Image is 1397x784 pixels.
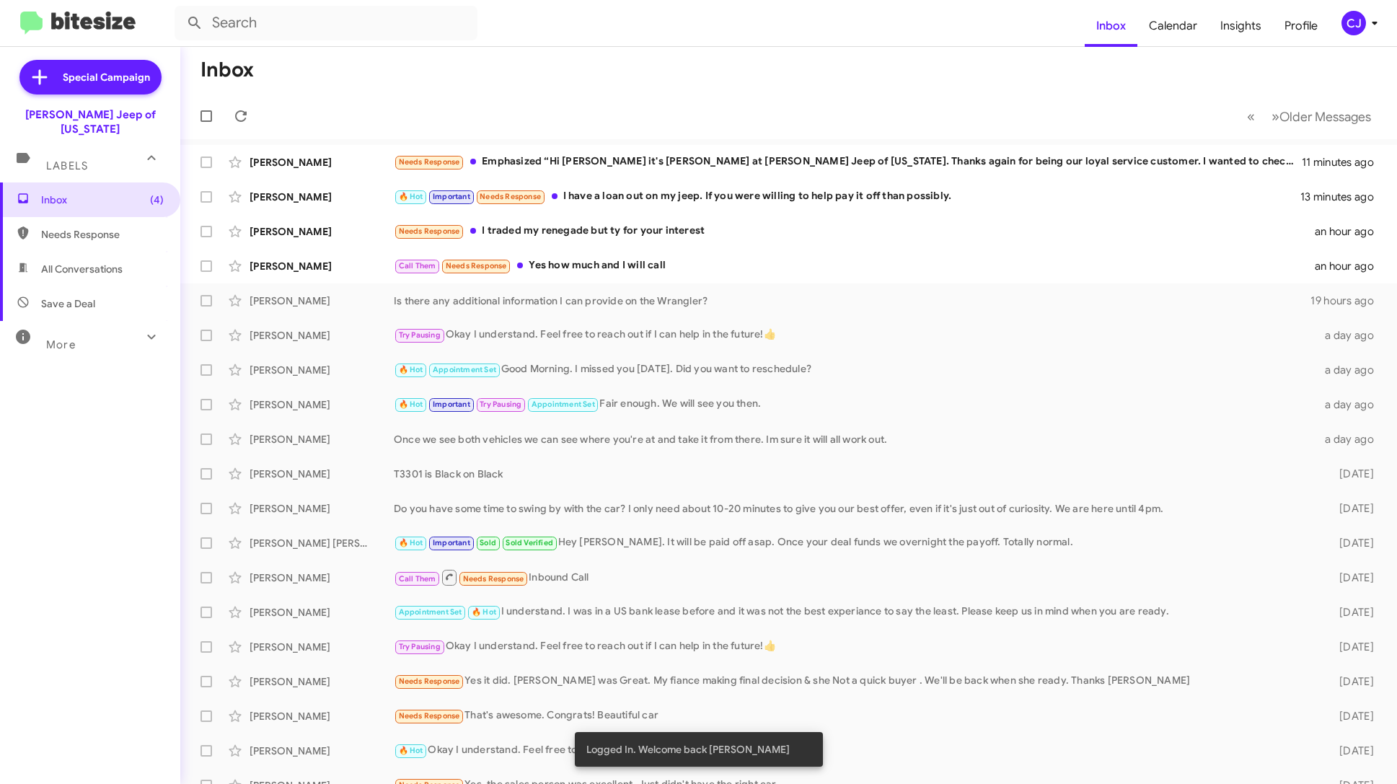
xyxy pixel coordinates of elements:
div: [DATE] [1316,709,1385,723]
div: T3301 is Black on Black [394,467,1316,481]
div: [DATE] [1316,744,1385,758]
div: Okay I understand. Feel free to reach out if I can help in the future!👍 [394,742,1316,759]
div: [PERSON_NAME] [250,397,394,412]
button: Previous [1238,102,1264,131]
div: Is there any additional information I can provide on the Wrangler? [394,294,1310,308]
span: Needs Response [399,677,460,686]
span: 🔥 Hot [399,400,423,409]
div: That's awesome. Congrats! Beautiful car [394,708,1316,724]
span: Appointment Set [433,365,496,374]
div: [PERSON_NAME] [250,259,394,273]
div: [DATE] [1316,640,1385,654]
div: [PERSON_NAME] [250,294,394,308]
span: Needs Response [463,574,524,583]
span: Try Pausing [399,330,441,340]
span: Try Pausing [480,400,521,409]
span: Appointment Set [532,400,595,409]
button: CJ [1329,11,1381,35]
div: 11 minutes ago [1302,155,1385,169]
span: 🔥 Hot [399,192,423,201]
span: Needs Response [399,711,460,721]
nav: Page navigation example [1239,102,1380,131]
div: I have a loan out on my jeep. If you were willing to help pay it off than possibly. [394,188,1300,205]
span: Needs Response [446,261,507,270]
a: Insights [1209,5,1273,47]
span: Important [433,400,470,409]
a: Profile [1273,5,1329,47]
span: Sold [480,538,496,547]
div: Yes it did. [PERSON_NAME] was Great. My fiance making final decision & she Not a quick buyer . We... [394,673,1316,690]
h1: Inbox [200,58,254,82]
div: a day ago [1316,432,1385,446]
div: [DATE] [1316,467,1385,481]
span: Appointment Set [399,607,462,617]
div: Hey [PERSON_NAME]. It will be paid off asap. Once your deal funds we overnight the payoff. Totall... [394,534,1316,551]
div: [PERSON_NAME] [250,328,394,343]
div: [PERSON_NAME] [250,432,394,446]
div: [PERSON_NAME] [250,640,394,654]
div: [PERSON_NAME] [250,190,394,204]
div: a day ago [1316,363,1385,377]
div: I traded my renegade but ty for your interest [394,223,1315,239]
span: Needs Response [41,227,164,242]
span: (4) [150,193,164,207]
span: 🔥 Hot [472,607,496,617]
span: Needs Response [399,226,460,236]
div: [PERSON_NAME] [250,155,394,169]
span: « [1247,107,1255,125]
div: I understand. I was in a US bank lease before and it was not the best experiance to say the least... [394,604,1316,620]
div: [DATE] [1316,501,1385,516]
span: Save a Deal [41,296,95,311]
span: Important [433,538,470,547]
input: Search [175,6,477,40]
span: Sold Verified [506,538,553,547]
div: [DATE] [1316,536,1385,550]
div: an hour ago [1315,259,1385,273]
div: CJ [1341,11,1366,35]
span: » [1272,107,1279,125]
span: Special Campaign [63,70,150,84]
button: Next [1263,102,1380,131]
span: All Conversations [41,262,123,276]
div: Good Morning. I missed you [DATE]. Did you want to reschedule? [394,361,1316,378]
div: [PERSON_NAME] [250,709,394,723]
div: [PERSON_NAME] [PERSON_NAME] [250,536,394,550]
div: [PERSON_NAME] [250,467,394,481]
span: Labels [46,159,88,172]
div: [PERSON_NAME] [250,224,394,239]
span: More [46,338,76,351]
span: Inbox [41,193,164,207]
span: Needs Response [480,192,541,201]
a: Special Campaign [19,60,162,94]
div: [PERSON_NAME] [250,605,394,620]
span: 🔥 Hot [399,538,423,547]
div: Once we see both vehicles we can see where you're at and take it from there. Im sure it will all ... [394,432,1316,446]
div: [PERSON_NAME] [250,744,394,758]
div: [DATE] [1316,674,1385,689]
a: Calendar [1137,5,1209,47]
div: Yes how much and I will call [394,257,1315,274]
span: 🔥 Hot [399,365,423,374]
div: [DATE] [1316,605,1385,620]
div: [PERSON_NAME] [250,674,394,689]
div: [PERSON_NAME] [250,363,394,377]
div: Okay I understand. Feel free to reach out if I can help in the future!👍 [394,327,1316,343]
span: 🔥 Hot [399,746,423,755]
div: [DATE] [1316,571,1385,585]
span: Important [433,192,470,201]
div: [PERSON_NAME] [250,501,394,516]
div: Emphasized “Hi [PERSON_NAME] it's [PERSON_NAME] at [PERSON_NAME] Jeep of [US_STATE]. Thanks again... [394,154,1302,170]
div: a day ago [1316,397,1385,412]
div: Fair enough. We will see you then. [394,396,1316,413]
span: Call Them [399,574,436,583]
div: a day ago [1316,328,1385,343]
div: Do you have some time to swing by with the car? I only need about 10-20 minutes to give you our b... [394,501,1316,516]
span: Call Them [399,261,436,270]
span: Needs Response [399,157,460,167]
div: 19 hours ago [1310,294,1385,308]
a: Inbox [1085,5,1137,47]
span: Try Pausing [399,642,441,651]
